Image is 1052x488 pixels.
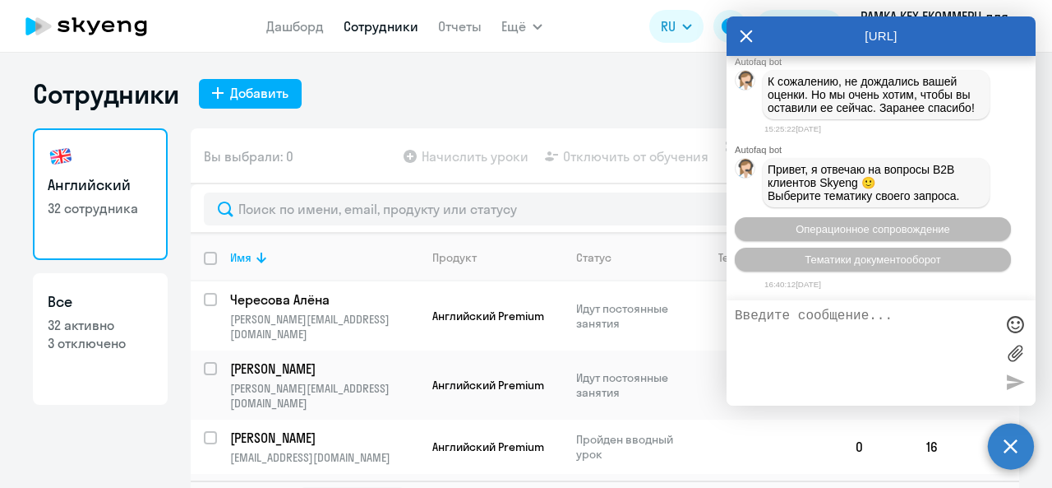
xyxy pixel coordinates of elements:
[230,290,416,309] p: Чересова Алёна
[764,124,821,133] time: 15:25:22[DATE]
[852,7,1038,46] button: РАМКА КЕХ ЕКОММЕРЦ для Премиума, КЕХ ЕКОММЕРЦ, ООО
[48,316,153,334] p: 32 активно
[576,432,689,462] p: Пройден вводный урок
[230,429,418,447] a: [PERSON_NAME]
[718,250,812,265] div: Текущий уровень
[661,16,676,36] span: RU
[432,439,544,454] span: Английский Premium
[861,7,1013,46] p: РАМКА КЕХ ЕКОММЕРЦ для Премиума, КЕХ ЕКОММЕРЦ, ООО
[768,75,975,114] span: К сожалению, не дождались вашей оценки. Но мы очень хотим, чтобы вы оставили ее сейчас. Заранее с...
[48,334,153,352] p: 3 отключено
[735,217,1011,241] button: Операционное сопровождение
[204,193,1006,225] input: Поиск по имени, email, продукту или статусу
[230,83,288,103] div: Добавить
[576,250,689,265] div: Статус
[438,18,482,35] a: Отчеты
[764,280,821,289] time: 16:40:12[DATE]
[344,18,418,35] a: Сотрудники
[230,290,418,309] a: Чересова Алёна
[736,159,756,183] img: bot avatar
[576,250,611,265] div: Статус
[735,57,1036,67] div: Autofaq bot
[432,250,477,265] div: Продукт
[432,378,544,393] span: Английский Premium
[501,10,542,43] button: Ещё
[48,174,153,196] h3: Английский
[1003,341,1027,365] label: Лимит 10 файлов
[48,143,74,170] img: english
[230,360,416,378] p: [PERSON_NAME]
[735,248,1011,272] button: Тематики документооборот
[913,420,973,474] td: 16
[230,381,418,411] p: [PERSON_NAME][EMAIL_ADDRESS][DOMAIN_NAME]
[805,253,941,266] span: Тематики документооборот
[842,420,913,474] td: 0
[649,10,704,43] button: RU
[230,312,418,342] p: [PERSON_NAME][EMAIL_ADDRESS][DOMAIN_NAME]
[768,163,960,202] span: Привет, я отвечаю на вопросы B2B клиентов Skyeng 🙂 Выберите тематику своего запроса.
[266,18,324,35] a: Дашборд
[199,79,302,109] button: Добавить
[703,250,842,265] div: Текущий уровень
[432,309,544,323] span: Английский Premium
[48,199,153,217] p: 32 сотрудника
[33,273,168,405] a: Все32 активно3 отключено
[48,291,153,313] h3: Все
[33,128,168,260] a: Английский32 сотрудника
[432,250,562,265] div: Продукт
[230,429,416,447] p: [PERSON_NAME]
[230,360,418,378] a: [PERSON_NAME]
[230,250,418,265] div: Имя
[230,250,251,265] div: Имя
[501,16,526,36] span: Ещё
[736,71,756,95] img: bot avatar
[576,301,689,331] p: Идут постоянные занятия
[796,223,950,235] span: Операционное сопровождение
[756,10,842,43] button: Балансbalance
[204,146,293,166] span: Вы выбрали: 0
[735,145,1036,155] div: Autofaq bot
[230,450,418,465] p: [EMAIL_ADDRESS][DOMAIN_NAME]
[33,77,179,110] h1: Сотрудники
[576,370,689,400] p: Идут постоянные занятия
